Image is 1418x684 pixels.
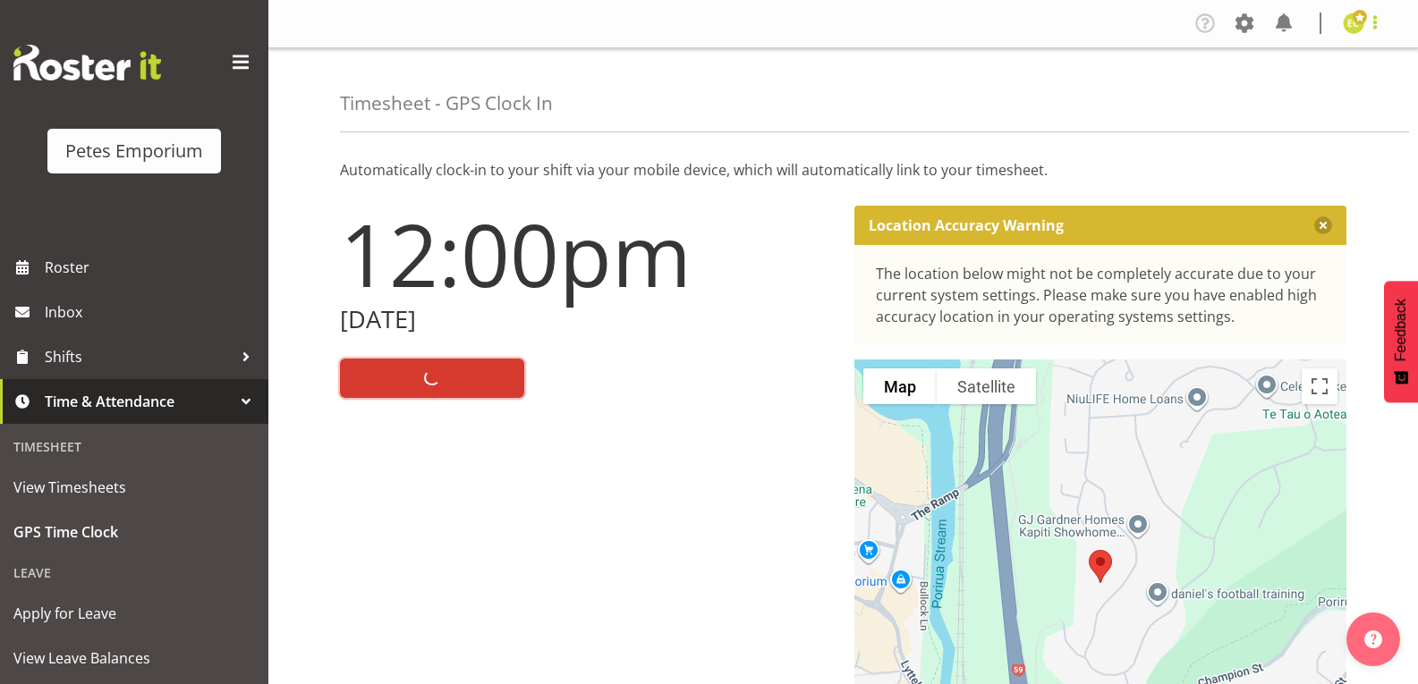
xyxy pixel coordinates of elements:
span: Shifts [45,343,233,370]
span: Inbox [45,299,259,325]
a: View Timesheets [4,465,264,510]
span: Feedback [1393,299,1409,361]
span: Apply for Leave [13,600,255,627]
button: Close message [1314,216,1332,234]
div: Leave [4,554,264,591]
button: Feedback - Show survey [1384,281,1418,402]
span: View Timesheets [13,474,255,501]
button: Toggle fullscreen view [1302,368,1337,404]
div: The location below might not be completely accurate due to your current system settings. Please m... [876,263,1326,327]
span: Roster [45,254,259,281]
span: GPS Time Clock [13,519,255,545]
h4: Timesheet - GPS Clock In [340,93,553,114]
button: Show street map [863,368,937,404]
button: Show satellite imagery [937,368,1036,404]
h2: [DATE] [340,306,833,334]
div: Petes Emporium [65,138,203,165]
span: View Leave Balances [13,645,255,671]
img: help-xxl-2.png [1364,630,1382,648]
h1: 12:00pm [340,206,833,302]
div: Timesheet [4,428,264,465]
span: Time & Attendance [45,388,233,415]
p: Location Accuracy Warning [869,216,1064,234]
a: Apply for Leave [4,591,264,636]
a: View Leave Balances [4,636,264,680]
a: GPS Time Clock [4,510,264,554]
img: Rosterit website logo [13,45,161,80]
p: Automatically clock-in to your shift via your mobile device, which will automatically link to you... [340,159,1346,181]
img: emma-croft7499.jpg [1343,13,1364,34]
